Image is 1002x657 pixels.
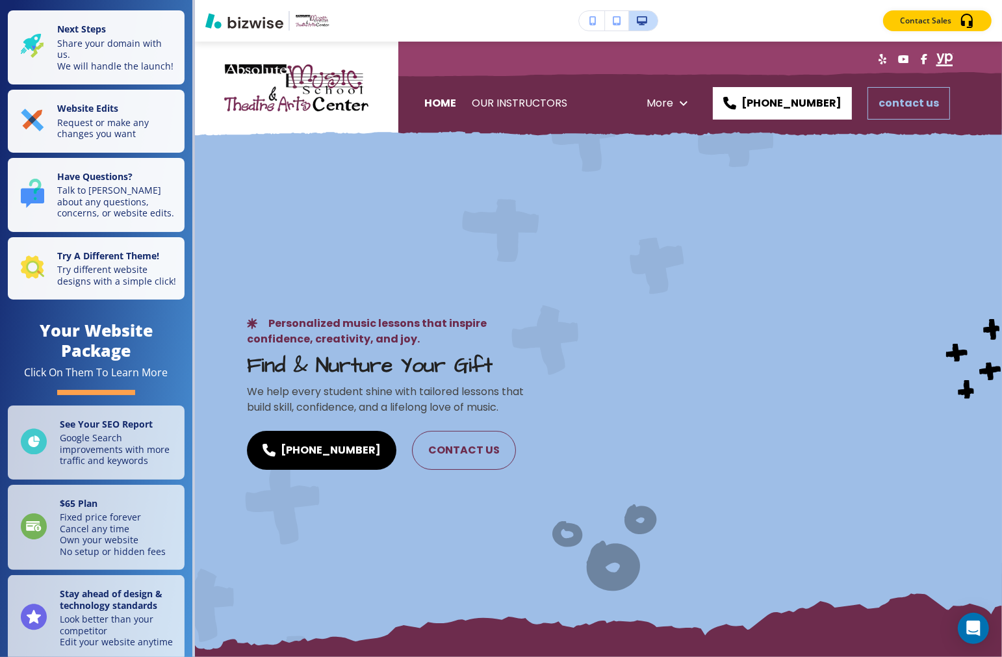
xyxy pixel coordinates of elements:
[247,316,546,347] p: Personalized music lessons that inspire confidence, creativity, and joy.
[57,170,133,183] strong: Have Questions?
[57,23,106,35] strong: Next Steps
[8,485,185,571] a: $65 PlanFixed price foreverCancel any timeOwn your websiteNo setup or hidden fees
[57,102,118,114] strong: Website Edits
[57,185,177,219] p: Talk to [PERSON_NAME] about any questions, concerns, or website edits.
[8,237,185,300] button: Try A Different Theme!Try different website designs with a simple click!
[8,320,185,361] h4: Your Website Package
[57,250,159,262] strong: Try A Different Theme!
[958,613,989,644] div: Open Intercom Messenger
[8,90,185,153] button: Website EditsRequest or make any changes you want
[221,61,372,116] img: Absolute Music School
[60,587,162,612] strong: Stay ahead of design & technology standards
[247,431,396,470] a: [PHONE_NUMBER]
[247,384,546,415] p: We help every student shine with tailored lessons that build skill, confidence, and a lifelong lo...
[60,511,166,557] p: Fixed price forever Cancel any time Own your website No setup or hidden fees
[867,87,950,120] button: contact us
[900,15,951,27] p: Contact Sales
[60,613,177,648] p: Look better than your competitor Edit your website anytime
[57,117,177,140] p: Request or make any changes you want
[247,431,546,470] div: <p>Find &amp; Nurture Your Gift</p>
[713,87,852,120] a: [PHONE_NUMBER]
[412,431,516,470] button: CONTACT US
[8,10,185,84] button: Next StepsShare your domain with us.We will handle the launch!
[472,85,567,122] p: OUR INSTRUCTORS
[60,432,177,467] p: Google Search improvements with more traffic and keywords
[205,13,283,29] img: Bizwise Logo
[424,85,456,122] p: HOME
[247,352,546,380] h2: Find & Nurture Your Gift
[8,406,185,480] a: See Your SEO ReportGoogle Search improvements with more traffic and keywords
[8,158,185,232] button: Have Questions?Talk to [PERSON_NAME] about any questions, concerns, or website edits.
[57,264,177,287] p: Try different website designs with a simple click!
[883,10,992,31] button: Contact Sales
[60,418,153,430] strong: See Your SEO Report
[57,38,177,72] p: Share your domain with us. We will handle the launch!
[295,14,330,27] img: Your Logo
[25,366,168,380] div: Click On Them To Learn More
[647,85,673,122] p: More
[60,497,97,509] strong: $ 65 Plan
